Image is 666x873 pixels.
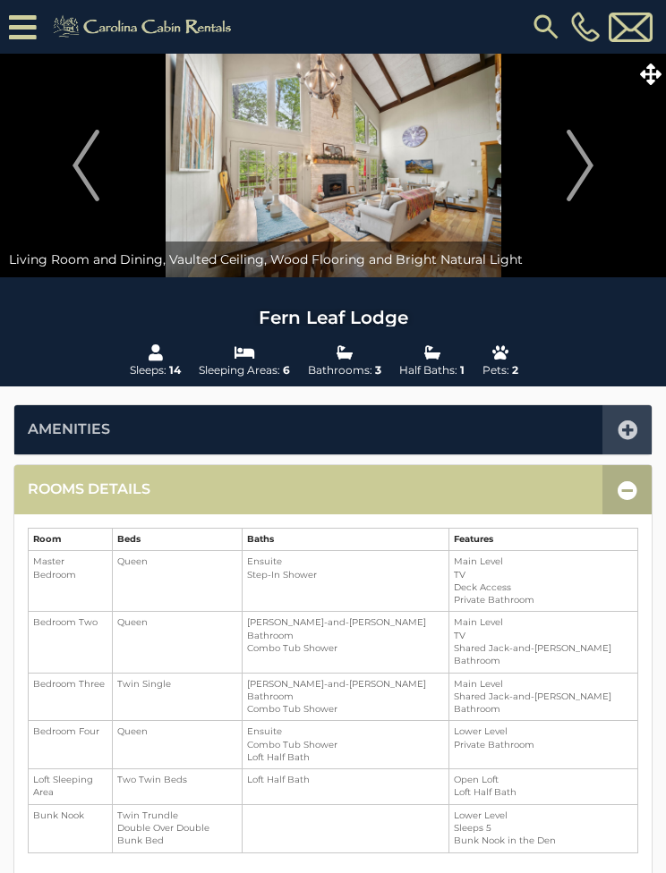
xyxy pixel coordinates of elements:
span: Loft Half Bath [247,774,310,785]
td: Master Bedroom [29,551,113,612]
li: Main Level [454,616,633,629]
li: Double Over Double Bunk Bed [117,822,236,848]
th: Room [29,528,113,550]
li: TV [454,630,633,642]
span: Queen [117,616,148,628]
li: Open Loft [454,774,633,786]
td: Bedroom Four [29,721,113,769]
img: arrow [73,130,99,201]
li: Lower Level [454,809,633,822]
li: Main Level [454,555,633,568]
td: Bedroom Two [29,612,113,673]
li: Combo Tub Shower [247,703,444,716]
button: Previous [9,54,163,277]
button: Next [503,54,657,277]
li: Ensuite [247,555,444,568]
span: Queen [117,725,148,737]
li: Shared Jack-and-[PERSON_NAME] Bathroom [454,691,633,716]
th: Beds [113,528,242,550]
img: arrow [567,130,593,201]
li: Loft Half Bath [454,786,633,799]
li: Lower Level [454,725,633,738]
li: [PERSON_NAME]-and-[PERSON_NAME] Bathroom [247,678,444,704]
li: Shared Jack-and-[PERSON_NAME] Bathroom [454,642,633,668]
li: Ensuite [247,725,444,738]
li: Step-In Shower [247,569,444,581]
td: Bedroom Three [29,673,113,721]
li: Combo Tub Shower [247,739,444,751]
span: Twin Single [117,678,171,690]
a: [PHONE_NUMBER] [567,12,604,42]
span: Queen [117,555,148,567]
li: Deck Access [454,581,633,594]
li: Main Level [454,678,633,691]
img: search-regular.svg [530,11,562,43]
img: Khaki-logo.png [46,13,243,41]
li: TV [454,569,633,581]
li: Loft Half Bath [247,751,444,764]
li: [PERSON_NAME]-and-[PERSON_NAME] Bathroom [247,616,444,642]
li: Bunk Nook in the Den [454,835,633,847]
li: Private Bathroom [454,594,633,606]
li: Combo Tub Shower [247,642,444,655]
a: Rooms Details [28,479,150,500]
td: Loft Sleeping Area [29,769,113,805]
li: Twin Trundle [117,809,236,822]
a: Amenities [28,420,110,440]
li: Private Bathroom [454,739,633,751]
th: Features [448,528,637,550]
li: Sleeps 5 [454,822,633,835]
td: Bunk Nook [29,804,113,852]
span: Two Twin Beds [117,774,187,785]
th: Baths [242,528,448,550]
